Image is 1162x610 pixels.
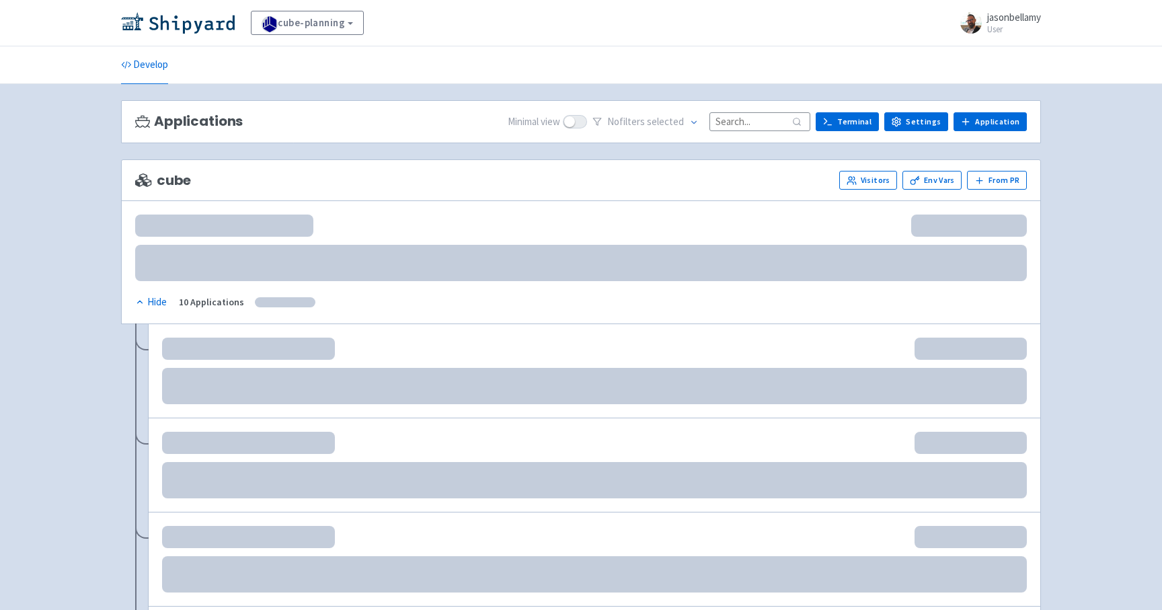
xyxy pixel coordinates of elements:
small: User [987,25,1041,34]
div: Hide [135,295,167,310]
span: Minimal view [508,114,560,130]
h3: Applications [135,114,243,129]
button: Hide [135,295,168,310]
a: Env Vars [902,171,962,190]
input: Search... [709,112,810,130]
a: Develop [121,46,168,84]
span: cube [135,173,191,188]
img: Shipyard logo [121,12,235,34]
a: Terminal [816,112,879,131]
a: Settings [884,112,948,131]
span: jasonbellamy [987,11,1041,24]
span: No filter s [607,114,684,130]
a: jasonbellamy User [952,12,1041,34]
button: From PR [967,171,1027,190]
span: selected [647,115,684,128]
div: 10 Applications [179,295,244,310]
a: Visitors [839,171,897,190]
a: Application [954,112,1027,131]
a: cube-planning [251,11,364,35]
